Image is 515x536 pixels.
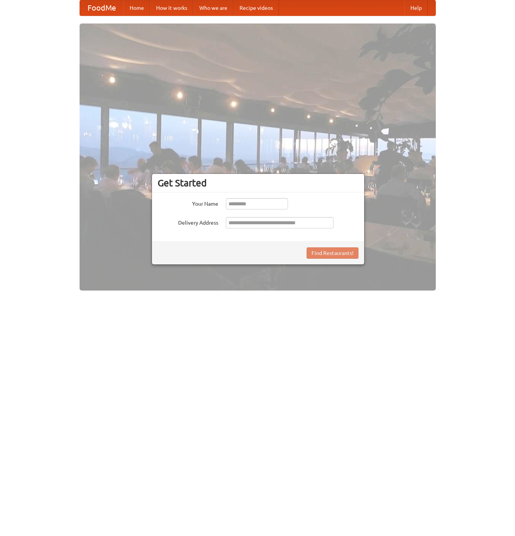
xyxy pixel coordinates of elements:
[233,0,279,16] a: Recipe videos
[404,0,428,16] a: Help
[193,0,233,16] a: Who we are
[158,198,218,208] label: Your Name
[158,177,358,189] h3: Get Started
[124,0,150,16] a: Home
[158,217,218,227] label: Delivery Address
[307,247,358,259] button: Find Restaurants!
[150,0,193,16] a: How it works
[80,0,124,16] a: FoodMe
